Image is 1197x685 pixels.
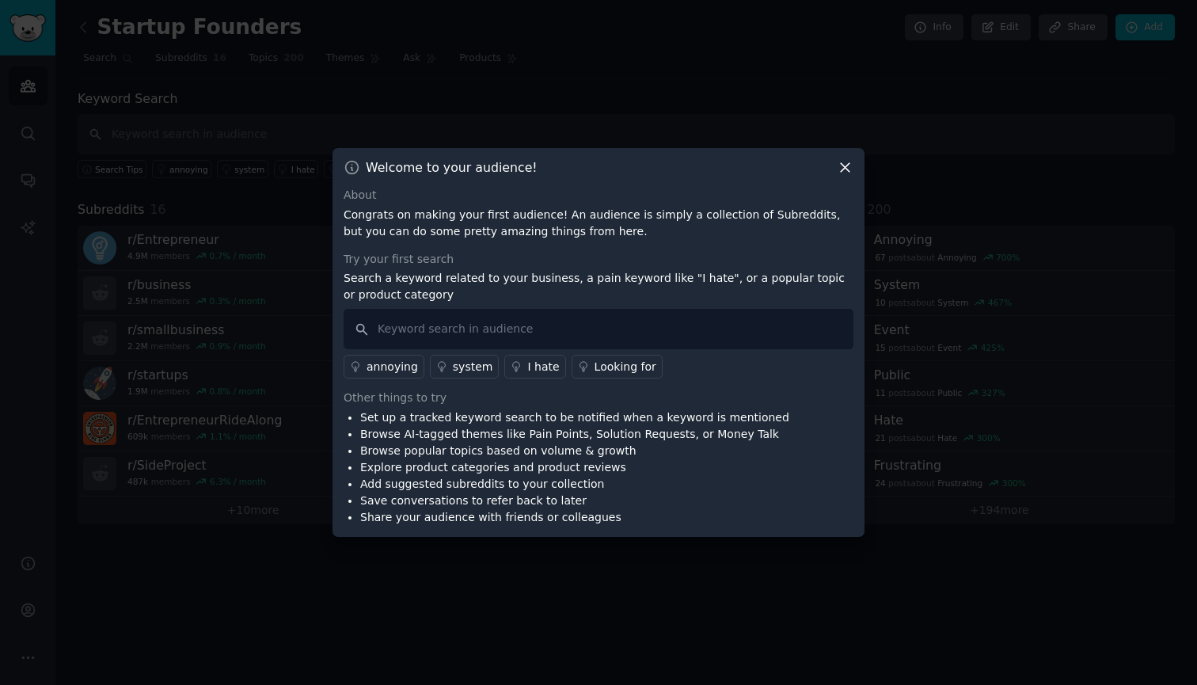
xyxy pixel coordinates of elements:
[595,359,656,375] div: Looking for
[453,359,493,375] div: system
[360,409,789,426] li: Set up a tracked keyword search to be notified when a keyword is mentioned
[344,270,853,303] p: Search a keyword related to your business, a pain keyword like "I hate", or a popular topic or pr...
[344,187,853,204] div: About
[360,509,789,526] li: Share your audience with friends or colleagues
[344,251,853,268] div: Try your first search
[360,459,789,476] li: Explore product categories and product reviews
[344,207,853,240] p: Congrats on making your first audience! An audience is simply a collection of Subreddits, but you...
[430,355,500,379] a: system
[344,355,424,379] a: annoying
[360,426,789,443] li: Browse AI-tagged themes like Pain Points, Solution Requests, or Money Talk
[360,443,789,459] li: Browse popular topics based on volume & growth
[366,159,538,176] h3: Welcome to your audience!
[360,476,789,493] li: Add suggested subreddits to your collection
[527,359,559,375] div: I hate
[572,355,663,379] a: Looking for
[344,309,853,349] input: Keyword search in audience
[344,390,853,406] div: Other things to try
[360,493,789,509] li: Save conversations to refer back to later
[367,359,418,375] div: annoying
[504,355,565,379] a: I hate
